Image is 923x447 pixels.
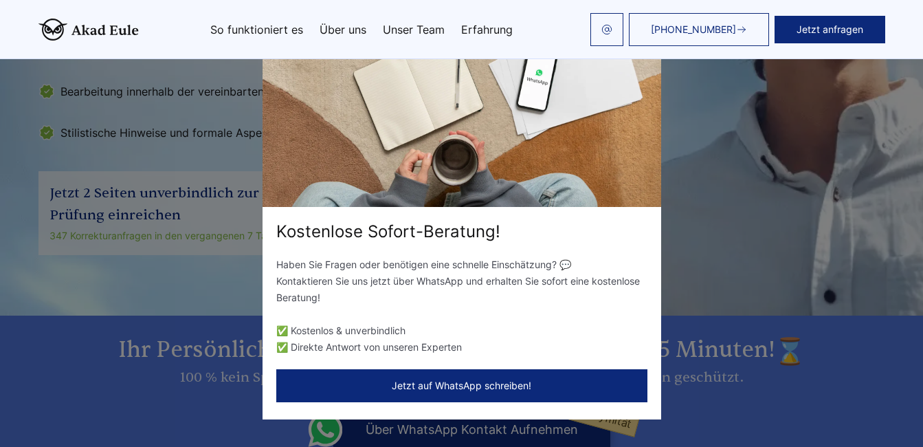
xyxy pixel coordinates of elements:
p: Haben Sie Fragen oder benötigen eine schnelle Einschätzung? 💬 Kontaktieren Sie uns jetzt über Wha... [276,257,647,306]
li: ✅ Direkte Antwort von unseren Experten [276,339,647,356]
a: [PHONE_NUMBER] [629,13,769,46]
a: Über uns [320,24,366,35]
li: ✅ Kostenlos & unverbindlich [276,323,647,339]
div: Kostenlose Sofort-Beratung! [263,221,661,243]
span: [PHONE_NUMBER] [651,24,736,35]
a: So funktioniert es [210,24,303,35]
img: exit [263,28,661,207]
img: logo [38,19,139,41]
a: Erfahrung [461,24,513,35]
img: email [601,24,612,35]
a: Unser Team [383,24,445,35]
button: Jetzt anfragen [775,16,885,43]
button: Jetzt auf WhatsApp schreiben! [276,369,647,402]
